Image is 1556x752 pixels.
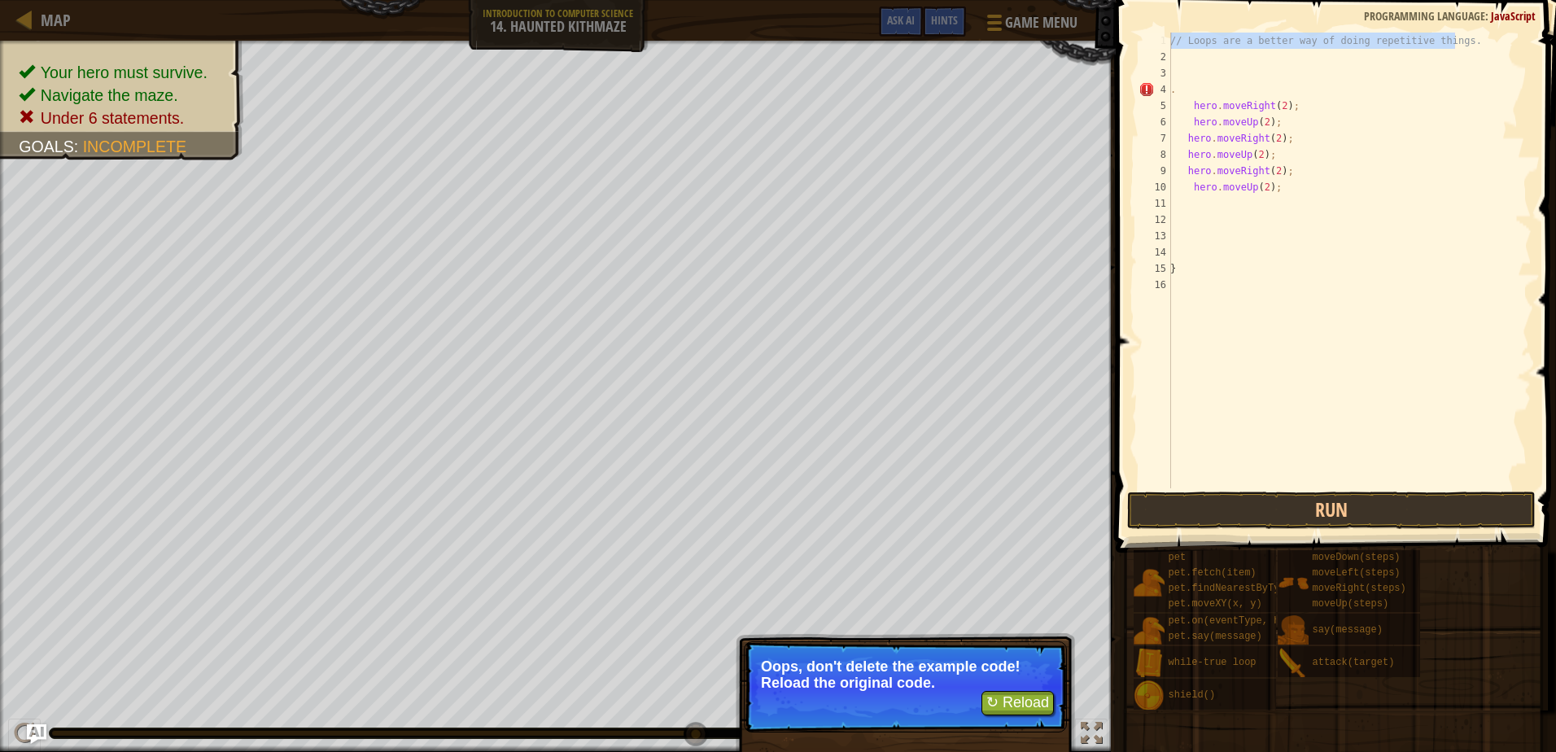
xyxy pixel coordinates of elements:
[1169,631,1262,642] span: pet.say(message)
[74,138,83,155] span: :
[19,107,226,129] li: Under 6 statements.
[1134,615,1165,646] img: portrait.png
[1139,163,1171,179] div: 9
[1139,228,1171,244] div: 13
[1139,65,1171,81] div: 3
[1127,492,1535,529] button: Run
[1485,8,1491,24] span: :
[19,61,226,84] li: Your hero must survive.
[1139,49,1171,65] div: 2
[1134,648,1165,679] img: portrait.png
[1139,260,1171,277] div: 15
[1169,598,1262,610] span: pet.moveXY(x, y)
[1169,615,1321,627] span: pet.on(eventType, handler)
[1139,33,1171,49] div: 1
[41,9,71,31] span: Map
[27,724,46,744] button: Ask AI
[1169,689,1216,701] span: shield()
[1491,8,1536,24] span: JavaScript
[1139,146,1171,163] div: 8
[1313,567,1401,579] span: moveLeft(steps)
[1313,657,1395,668] span: attack(target)
[1139,277,1171,293] div: 16
[41,63,208,81] span: Your hero must survive.
[1134,567,1165,598] img: portrait.png
[19,84,226,107] li: Navigate the maze.
[761,658,1050,691] p: Oops, don't delete the example code! Reload the original code.
[974,7,1087,45] button: Game Menu
[1278,615,1309,646] img: portrait.png
[1005,12,1077,33] span: Game Menu
[1139,114,1171,130] div: 6
[1313,624,1383,636] span: say(message)
[879,7,923,37] button: Ask AI
[1139,244,1171,260] div: 14
[931,12,958,28] span: Hints
[1313,583,1406,594] span: moveRight(steps)
[1139,195,1171,212] div: 11
[1139,212,1171,228] div: 12
[1169,567,1257,579] span: pet.fetch(item)
[33,9,71,31] a: Map
[1169,552,1187,563] span: pet
[1134,680,1165,711] img: portrait.png
[981,691,1054,715] button: ↻ Reload
[83,138,186,155] span: Incomplete
[1313,552,1401,563] span: moveDown(steps)
[1139,81,1171,98] div: 4
[1278,567,1309,598] img: portrait.png
[41,86,178,104] span: Navigate the maze.
[887,12,915,28] span: Ask AI
[1169,583,1327,594] span: pet.findNearestByType(type)
[19,138,74,155] span: Goals
[41,109,184,127] span: Under 6 statements.
[1139,98,1171,114] div: 5
[1139,179,1171,195] div: 10
[1169,657,1257,668] span: while-true loop
[1278,648,1309,679] img: portrait.png
[1313,598,1389,610] span: moveUp(steps)
[1364,8,1485,24] span: Programming language
[1139,130,1171,146] div: 7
